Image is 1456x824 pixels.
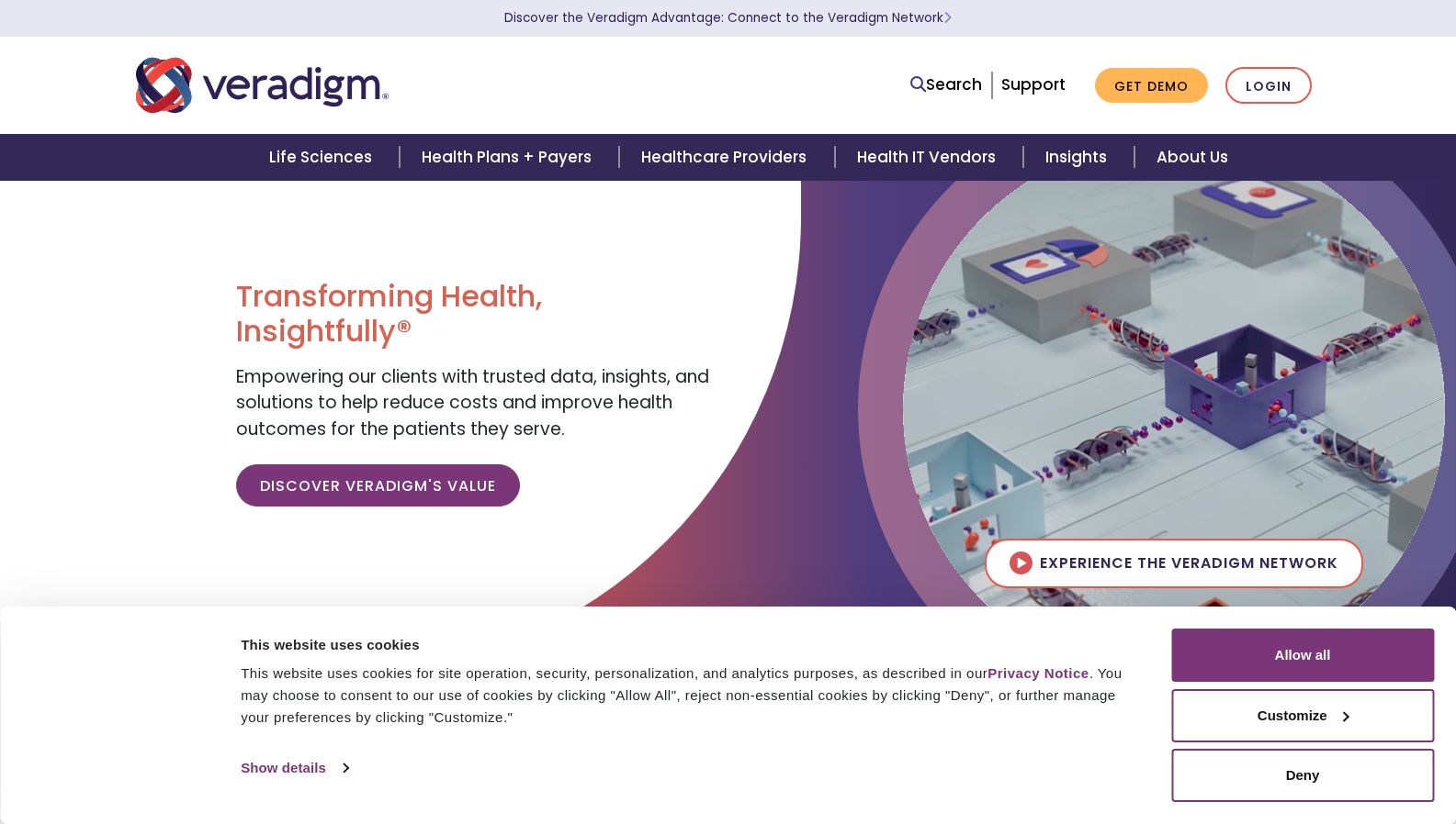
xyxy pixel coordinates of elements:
[835,134,1023,181] a: Health IT Vendors
[236,364,709,441] span: Empowering our clients with trusted data, insights, and solutions to help reduce costs and improv...
[1134,134,1250,181] a: About Us
[247,134,400,181] a: Life Sciences
[241,754,347,782] a: Show details
[136,55,389,116] img: Veradigm logo
[988,665,1089,681] a: Privacy Notice
[1023,134,1134,181] a: Insights
[400,134,619,181] a: Health Plans + Payers
[1171,749,1434,802] button: Deny
[1095,68,1208,104] a: Get Demo
[619,134,834,181] a: Healthcare Providers
[236,464,520,507] a: Discover Veradigm's Value
[1225,67,1312,105] a: Login
[943,9,952,27] span: Learn More
[236,279,714,350] h1: Transforming Health, Insightfully®
[910,72,982,97] a: Search
[241,634,1130,656] div: This website uses cookies
[504,9,952,27] a: Discover the Veradigm Advantage: Connect to the Veradigm NetworkLearn More
[1001,73,1066,95] a: Support
[241,663,1130,729] div: This website uses cookies for site operation, security, personalization, and analytics purposes, ...
[1171,629,1434,682] button: Allow all
[1171,689,1434,742] button: Customize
